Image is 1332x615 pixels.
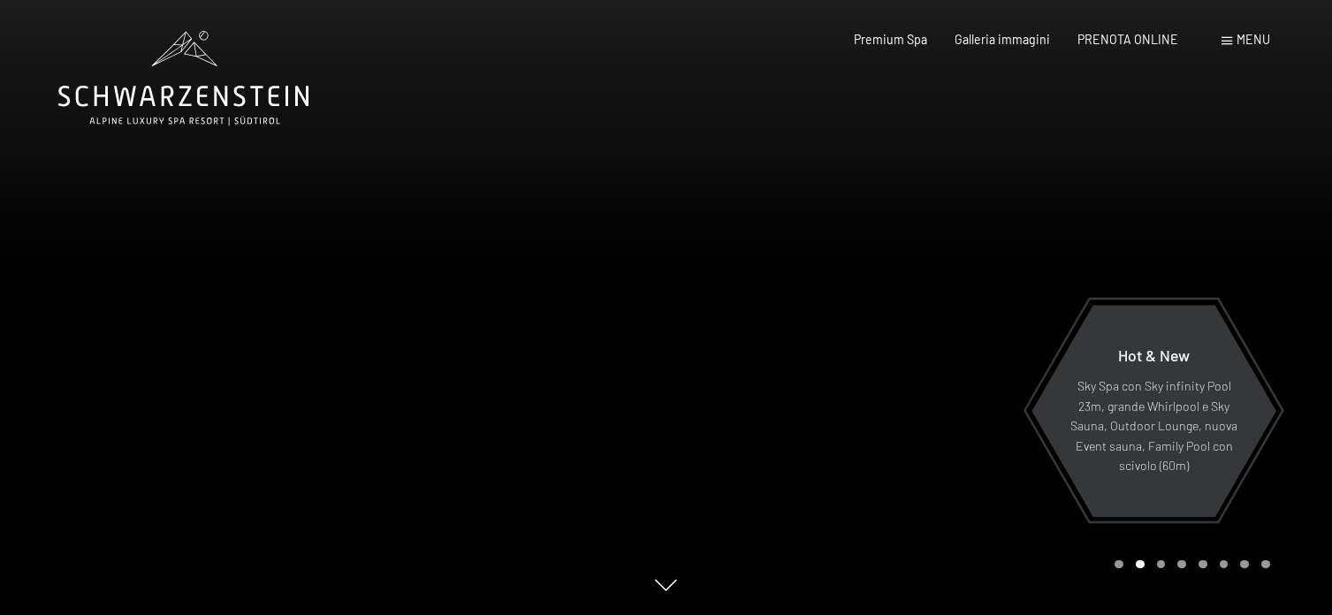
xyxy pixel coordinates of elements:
[1199,560,1207,569] div: Carousel Page 5
[1115,560,1123,569] div: Carousel Page 1
[854,32,927,47] a: Premium Spa
[955,32,1050,47] a: Galleria immagini
[1118,345,1190,365] span: Hot & New
[1108,560,1269,569] div: Carousel Pagination
[1240,560,1249,569] div: Carousel Page 7
[1069,376,1238,476] p: Sky Spa con Sky infinity Pool 23m, grande Whirlpool e Sky Sauna, Outdoor Lounge, nuova Event saun...
[1031,304,1277,518] a: Hot & New Sky Spa con Sky infinity Pool 23m, grande Whirlpool e Sky Sauna, Outdoor Lounge, nuova ...
[1261,560,1270,569] div: Carousel Page 8
[1177,560,1186,569] div: Carousel Page 4
[1237,32,1270,47] span: Menu
[1077,32,1178,47] a: PRENOTA ONLINE
[1220,560,1229,569] div: Carousel Page 6
[1136,560,1145,569] div: Carousel Page 2 (Current Slide)
[1157,560,1166,569] div: Carousel Page 3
